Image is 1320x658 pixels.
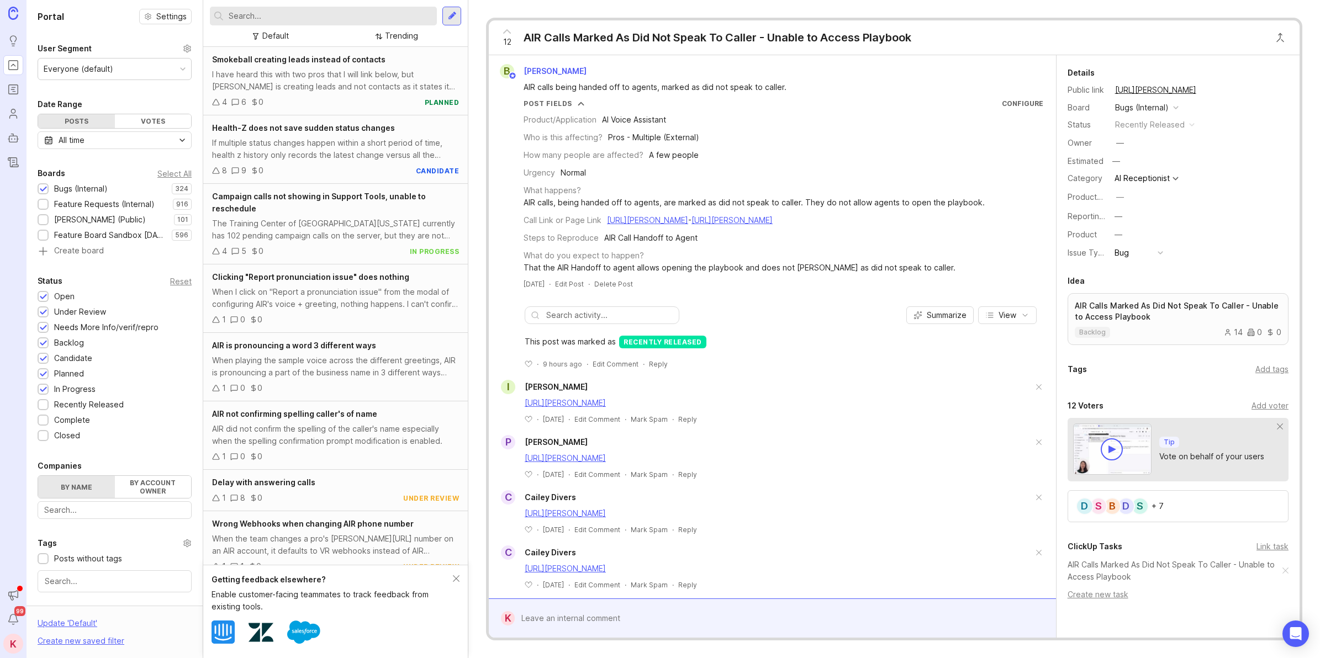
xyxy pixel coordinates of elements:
div: Companies [38,459,82,473]
div: Add voter [1252,400,1289,412]
p: AIR Calls Marked As Did Not Speak To Caller - Unable to Access Playbook [1075,300,1281,322]
button: Summarize [906,306,974,324]
div: recently released [1115,119,1185,131]
a: Settings [139,9,192,24]
div: D [1076,497,1094,515]
label: Issue Type [1068,248,1108,257]
div: 0 [258,96,263,108]
h1: Portal [38,10,64,23]
div: Bug [1115,247,1129,259]
span: View [999,310,1016,321]
div: 1 [222,450,226,463]
div: Who is this affecting? [524,131,603,144]
div: — [1109,154,1123,168]
div: · [625,580,626,590]
img: video-thumbnail-vote-d41b83416815613422e2ca741bf692cc.jpg [1073,423,1152,475]
div: 0 [258,245,263,257]
span: [PERSON_NAME] [524,66,587,76]
div: Edit Comment [574,415,620,424]
div: Add tags [1255,363,1289,375]
img: Salesforce logo [287,615,320,649]
div: 4 [222,245,227,257]
div: D [1117,497,1135,515]
div: S [1131,497,1149,515]
a: [URL][PERSON_NAME] [691,215,773,225]
div: When I click on "Report a pronunciation issue" from the modal of configuring AIR's voice + greeti... [212,286,459,310]
span: Smokeball creating leads instead of contacts [212,55,386,64]
div: AIR calls being handed off to agents, marked as did not speak to caller. [524,81,965,93]
div: Edit Comment [574,525,620,534]
a: P[PERSON_NAME] [494,435,588,449]
div: · [568,415,570,424]
div: If multiple status changes happen within a short period of time, health z history only records th... [212,137,459,161]
a: Users [3,104,23,124]
div: What do you expect to happen? [524,250,644,262]
a: [URL][PERSON_NAME] [525,508,606,518]
div: 8 [222,164,227,177]
div: · [587,359,588,369]
div: K [3,634,23,654]
div: · [625,470,626,479]
a: Changelog [3,152,23,172]
a: CCailey Divers [494,545,576,560]
div: · [643,359,645,369]
div: AIR Call Handoff to Agent [604,232,698,244]
div: Feature Board Sandbox [DATE] [54,229,166,241]
div: · [549,279,551,289]
div: Bugs (Internal) [1115,102,1169,114]
div: 0 [257,314,262,326]
div: All time [59,134,85,146]
div: Complete [54,414,90,426]
div: Post Fields [524,99,572,108]
div: Everyone (default) [44,63,113,75]
a: I[PERSON_NAME] [494,380,588,394]
p: 324 [175,184,188,193]
div: Under Review [54,306,106,318]
div: + 7 [1152,502,1164,510]
div: A few people [649,149,699,161]
div: 0 [257,450,262,463]
div: K [501,611,515,625]
div: Reset [170,278,192,284]
time: [DATE] [543,526,564,534]
time: [DATE] [543,415,564,423]
button: ProductboardID [1113,190,1127,204]
div: under review [403,493,459,503]
a: Autopilot [3,128,23,148]
div: Category [1068,172,1106,184]
div: · [672,580,674,590]
div: User Segment [38,42,92,55]
img: member badge [509,72,517,80]
div: AIR calls, being handed off to agents, are marked as did not speak to caller. They do not allow a... [524,197,985,209]
div: · [568,470,570,479]
label: By name [38,476,115,498]
div: · [568,580,570,590]
button: Announcements [3,585,23,605]
div: under review [403,562,459,571]
span: 12 [503,36,511,48]
span: Cailey Divers [525,548,576,557]
div: 0 [240,382,245,394]
a: [URL][PERSON_NAME] [525,453,606,463]
span: Cailey Divers [525,492,576,502]
div: S [1090,497,1107,515]
div: 12 Voters [1068,399,1103,412]
div: ClickUp Tasks [1068,540,1122,553]
button: Post Fields [524,99,584,108]
div: Edit Comment [574,470,620,479]
a: CCailey Divers [494,490,576,505]
div: Recently Released [54,399,124,411]
div: How many people are affected? [524,149,643,161]
div: Bugs (Internal) [54,183,108,195]
div: C [501,545,515,560]
p: Tip [1164,438,1175,447]
div: Open Intercom Messenger [1282,620,1309,647]
time: [DATE] [543,470,564,479]
span: Health-Z does not save sudden status changes [212,123,395,132]
label: By account owner [115,476,192,498]
label: Reporting Team [1068,211,1127,221]
div: Estimated [1068,157,1103,165]
p: 101 [177,215,188,224]
span: AIR not confirming spelling caller's of name [212,409,377,418]
p: 916 [176,200,188,209]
